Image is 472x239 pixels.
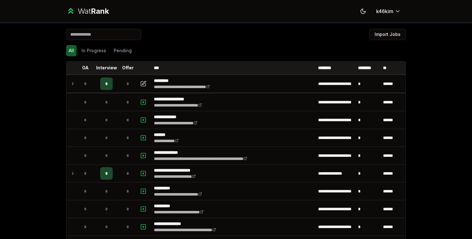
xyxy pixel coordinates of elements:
p: OA [82,65,89,71]
a: WatRank [66,6,109,16]
p: Offer [122,65,134,71]
button: All [66,45,76,56]
span: Rank [91,7,109,16]
button: Pending [111,45,134,56]
div: Wat [78,6,109,16]
button: Import Jobs [369,29,406,40]
button: In Progress [79,45,109,56]
button: k46kim [371,6,406,17]
span: k46kim [376,7,393,15]
p: Interview [96,65,117,71]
